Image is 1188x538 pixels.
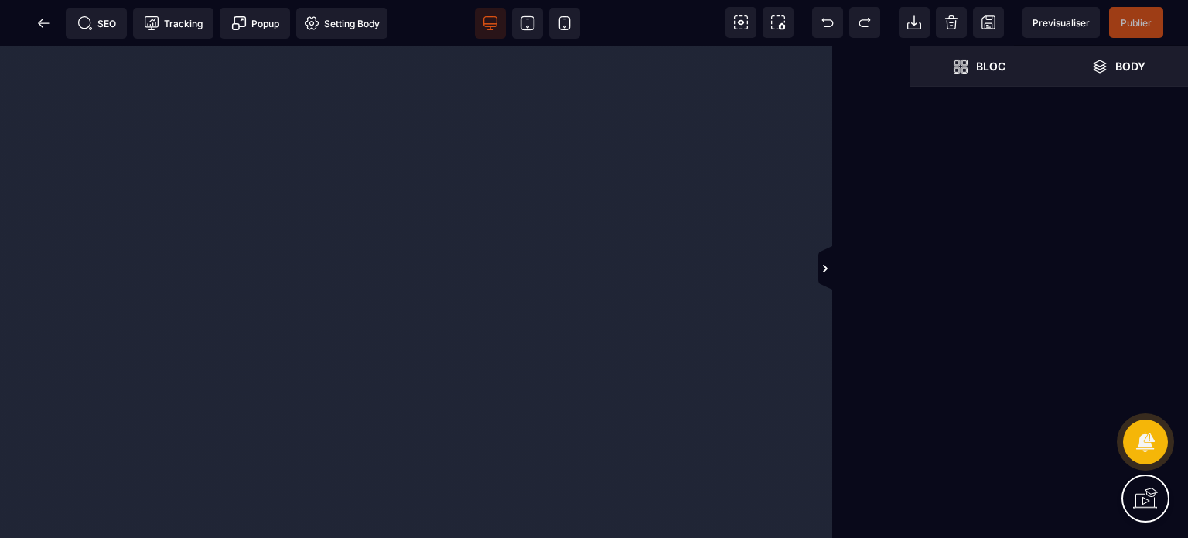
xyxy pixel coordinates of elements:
[763,7,794,38] span: Screenshot
[1121,17,1152,29] span: Publier
[976,60,1005,72] strong: Bloc
[144,15,203,31] span: Tracking
[1033,17,1090,29] span: Previsualiser
[231,15,279,31] span: Popup
[725,7,756,38] span: View components
[1115,60,1145,72] strong: Body
[1022,7,1100,38] span: Preview
[77,15,116,31] span: SEO
[304,15,380,31] span: Setting Body
[910,46,1049,87] span: Open Blocks
[1049,46,1188,87] span: Open Layer Manager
